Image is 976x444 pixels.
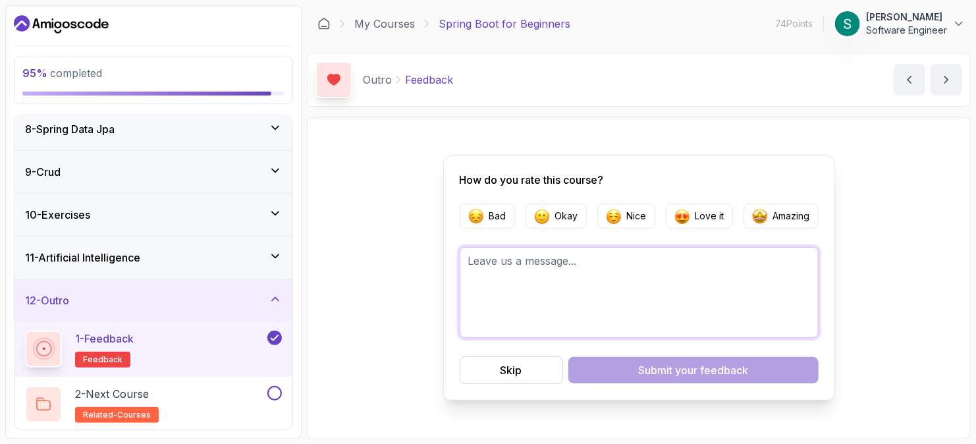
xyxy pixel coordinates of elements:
[25,121,115,137] h3: 8 - Spring Data Jpa
[83,410,151,420] span: related-courses
[75,331,134,347] p: 1 - Feedback
[460,356,563,384] button: Skip
[317,17,331,30] a: Dashboard
[666,204,733,229] button: Feedback EmojieLove it
[555,209,578,223] p: Okay
[675,362,748,378] span: your feedback
[354,16,415,32] a: My Courses
[14,151,292,193] button: 9-Crud
[14,236,292,279] button: 11-Artificial Intelligence
[75,386,149,402] p: 2 - Next Course
[835,11,860,36] img: user profile image
[775,17,813,30] p: 74 Points
[627,209,647,223] p: Nice
[773,209,810,223] p: Amazing
[363,72,392,88] p: Outro
[752,208,768,224] img: Feedback Emojie
[83,354,122,365] span: feedback
[25,164,61,180] h3: 9 - Crud
[894,64,925,96] button: previous content
[931,64,962,96] button: next content
[834,11,965,37] button: user profile image[PERSON_NAME]Software Engineer
[866,11,947,24] p: [PERSON_NAME]
[568,357,819,383] button: Submit your feedback
[638,362,748,378] div: Submit
[460,172,819,188] p: How do you rate this course?
[489,209,506,223] p: Bad
[22,67,47,80] span: 95 %
[25,331,282,368] button: 1-Feedbackfeedback
[25,207,90,223] h3: 10 - Exercises
[14,279,292,321] button: 12-Outro
[460,204,515,229] button: Feedback EmojieBad
[866,24,947,37] p: Software Engineer
[501,362,522,378] div: Skip
[606,208,622,224] img: Feedback Emojie
[597,204,655,229] button: Feedback EmojieNice
[674,208,690,224] img: Feedback Emojie
[14,194,292,236] button: 10-Exercises
[439,16,570,32] p: Spring Boot for Beginners
[25,386,282,423] button: 2-Next Courserelated-courses
[14,14,109,35] a: Dashboard
[25,292,69,308] h3: 12 - Outro
[534,208,550,224] img: Feedback Emojie
[468,208,484,224] img: Feedback Emojie
[14,108,292,150] button: 8-Spring Data Jpa
[25,250,140,265] h3: 11 - Artificial Intelligence
[405,72,453,88] p: Feedback
[744,204,819,229] button: Feedback EmojieAmazing
[22,67,102,80] span: completed
[526,204,587,229] button: Feedback EmojieOkay
[695,209,724,223] p: Love it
